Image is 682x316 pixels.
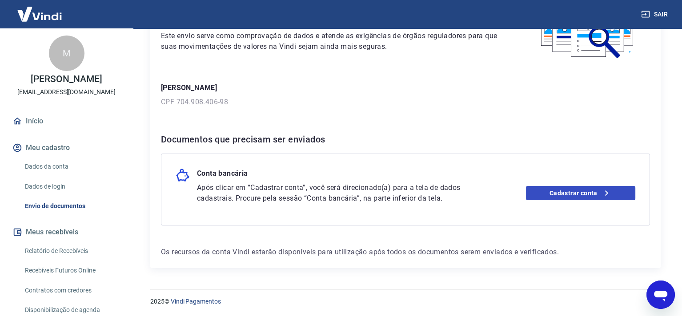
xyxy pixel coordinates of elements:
[161,83,650,93] p: [PERSON_NAME]
[11,138,122,158] button: Meu cadastro
[21,281,122,300] a: Contratos com credores
[21,158,122,176] a: Dados da conta
[11,111,122,131] a: Início
[21,242,122,260] a: Relatório de Recebíveis
[21,197,122,215] a: Envio de documentos
[197,182,482,204] p: Após clicar em “Cadastrar conta”, você será direcionado(a) para a tela de dados cadastrais. Procu...
[21,178,122,196] a: Dados de login
[150,297,661,306] p: 2025 ©
[11,0,68,28] img: Vindi
[161,247,650,257] p: Os recursos da conta Vindi estarão disponíveis para utilização após todos os documentos serem env...
[646,280,675,309] iframe: Botão para abrir a janela de mensagens
[161,132,650,146] h6: Documentos que precisam ser enviados
[49,36,84,71] div: M
[11,222,122,242] button: Meus recebíveis
[161,31,505,52] p: Este envio serve como comprovação de dados e atende as exigências de órgãos reguladores para que ...
[526,186,636,200] a: Cadastrar conta
[21,261,122,280] a: Recebíveis Futuros Online
[171,298,221,305] a: Vindi Pagamentos
[17,87,116,97] p: [EMAIL_ADDRESS][DOMAIN_NAME]
[197,168,248,182] p: Conta bancária
[176,168,190,182] img: money_pork.0c50a358b6dafb15dddc3eea48f23780.svg
[31,75,102,84] p: [PERSON_NAME]
[161,97,650,107] p: CPF 704.908.406-98
[639,6,671,23] button: Sair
